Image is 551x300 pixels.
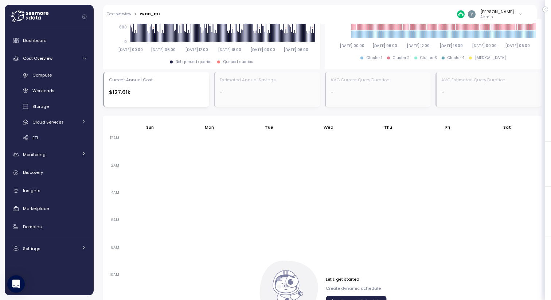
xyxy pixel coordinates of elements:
[109,190,121,195] span: 4AM
[8,132,91,144] a: ETL
[23,224,42,230] span: Domains
[205,124,214,130] p: Mon
[142,121,157,134] button: Sun
[439,43,463,48] tspan: [DATE] 18:00
[80,14,89,19] button: Collapse navigation
[8,147,91,162] a: Monitoring
[119,25,127,30] tspan: 800
[8,51,91,66] a: Cost Overview
[220,88,315,97] div: -
[32,104,49,109] span: Storage
[134,12,137,17] div: >
[23,152,46,157] span: Monitoring
[202,121,218,134] button: Mon
[23,206,49,211] span: Marketplace
[140,12,160,16] div: PROD_ETL
[8,183,91,198] a: Insights
[176,59,212,65] div: Not queued queries
[7,275,25,293] div: Open Intercom Messenger
[472,43,497,48] tspan: [DATE] 00:00
[448,55,464,61] div: Cluster 4
[320,121,337,134] button: Wed
[23,188,40,194] span: Insights
[32,119,64,125] span: Cloud Services
[32,88,55,94] span: Workloads
[32,72,52,78] span: Compute
[23,38,47,43] span: Dashboard
[393,55,410,61] div: Cluster 2
[324,124,333,130] p: Wed
[442,121,454,134] button: Fri
[380,121,396,134] button: Thu
[109,218,121,222] span: 6AM
[23,246,40,252] span: Settings
[8,33,91,48] a: Dashboard
[8,219,91,234] a: Domains
[109,163,121,168] span: 2AM
[480,15,514,20] p: Admin
[108,272,121,277] span: 10AM
[250,47,275,52] tspan: [DATE] 00:00
[107,12,131,16] a: Cost overview
[185,47,208,52] tspan: [DATE] 12:00
[457,10,465,18] img: 687cba7b7af778e9efcde14e.PNG
[109,88,204,97] div: $127.61k
[445,124,450,130] p: Fri
[8,116,91,128] a: Cloud Services
[475,55,506,61] div: [MEDICAL_DATA]
[265,124,273,130] p: Tue
[220,77,276,83] div: Estimated Annual Savings
[8,241,91,256] a: Settings
[109,245,121,250] span: 8AM
[500,121,515,134] button: Sat
[503,124,511,130] p: Sat
[23,55,52,61] span: Cost Overview
[8,85,91,97] a: Workloads
[339,43,364,48] tspan: [DATE] 00:00
[8,165,91,180] a: Discovery
[124,39,127,44] tspan: 0
[218,47,241,52] tspan: [DATE] 18:00
[8,101,91,113] a: Storage
[109,77,153,83] div: Current Annual Cost
[384,124,392,130] p: Thu
[331,77,390,83] div: AVG Current Query Duration
[23,170,43,175] span: Discovery
[8,201,91,216] a: Marketplace
[441,88,537,97] div: -
[108,136,121,140] span: 12AM
[407,43,430,48] tspan: [DATE] 12:00
[223,59,253,65] div: Queued queries
[505,43,530,48] tspan: [DATE] 06:00
[372,43,397,48] tspan: [DATE] 06:00
[326,276,387,282] p: Let's get started
[32,135,39,141] span: ETL
[284,47,308,52] tspan: [DATE] 06:00
[261,121,277,134] button: Tue
[468,10,476,18] img: ACg8ocKvqwnLMA34EL5-0z6HW-15kcrLxT5Mmx2M21tMPLYJnykyAQ=s96-c
[146,124,154,130] p: Sun
[326,285,387,291] p: Create dynamic schedule
[8,69,91,81] a: Compute
[441,77,505,83] div: AVG Estimated Query Duration
[118,47,142,52] tspan: [DATE] 00:00
[151,47,176,52] tspan: [DATE] 06:00
[367,55,382,61] div: Cluster 1
[420,55,437,61] div: Cluster 3
[331,88,426,97] div: -
[480,9,514,15] div: [PERSON_NAME]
